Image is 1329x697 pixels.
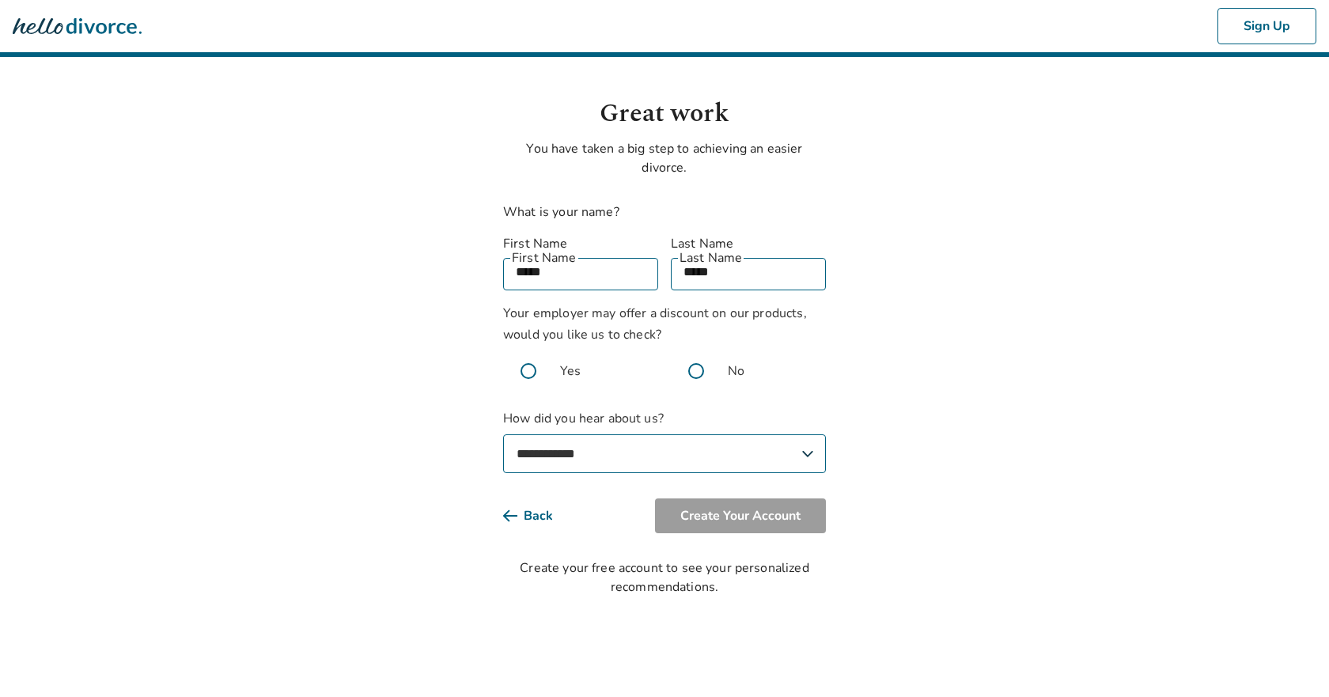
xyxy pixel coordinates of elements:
[1250,621,1329,697] iframe: Chat Widget
[655,498,826,533] button: Create Your Account
[503,234,658,253] label: First Name
[503,498,578,533] button: Back
[503,95,826,133] h1: Great work
[503,139,826,177] p: You have taken a big step to achieving an easier divorce.
[503,305,807,343] span: Your employer may offer a discount on our products, would you like us to check?
[503,434,826,473] select: How did you hear about us?
[503,559,826,597] div: Create your free account to see your personalized recommendations.
[1217,8,1316,44] button: Sign Up
[503,409,826,473] label: How did you hear about us?
[503,203,619,221] label: What is your name?
[728,362,744,381] span: No
[671,234,826,253] label: Last Name
[560,362,581,381] span: Yes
